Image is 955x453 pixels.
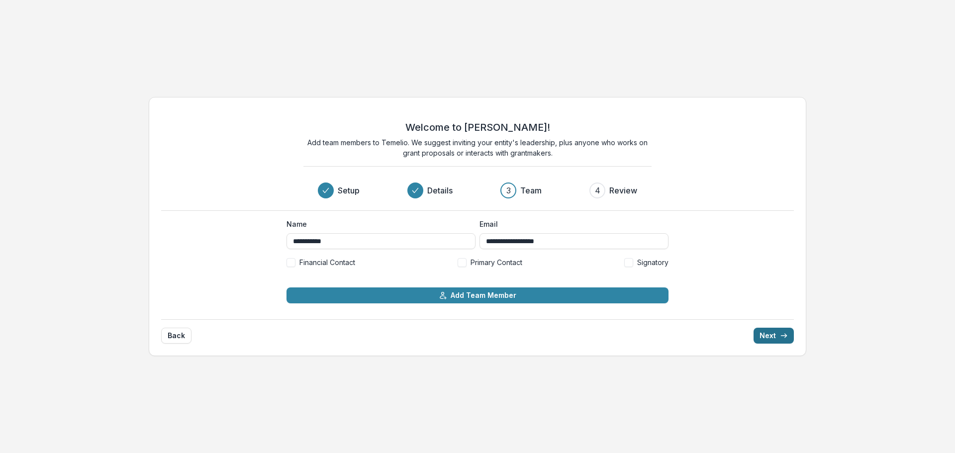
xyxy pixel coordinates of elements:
h3: Team [520,184,542,196]
h3: Review [609,184,637,196]
div: Progress [318,182,637,198]
h3: Setup [338,184,360,196]
p: Add team members to Temelio. We suggest inviting your entity's leadership, plus anyone who works ... [303,137,652,158]
span: Primary Contact [471,257,522,268]
label: Email [479,219,663,229]
label: Name [286,219,470,229]
span: Signatory [637,257,668,268]
div: 4 [595,184,600,196]
button: Back [161,328,191,344]
span: Financial Contact [299,257,355,268]
button: Next [754,328,794,344]
h3: Details [427,184,453,196]
button: Add Team Member [286,287,668,303]
div: 3 [506,184,511,196]
h2: Welcome to [PERSON_NAME]! [405,121,550,133]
